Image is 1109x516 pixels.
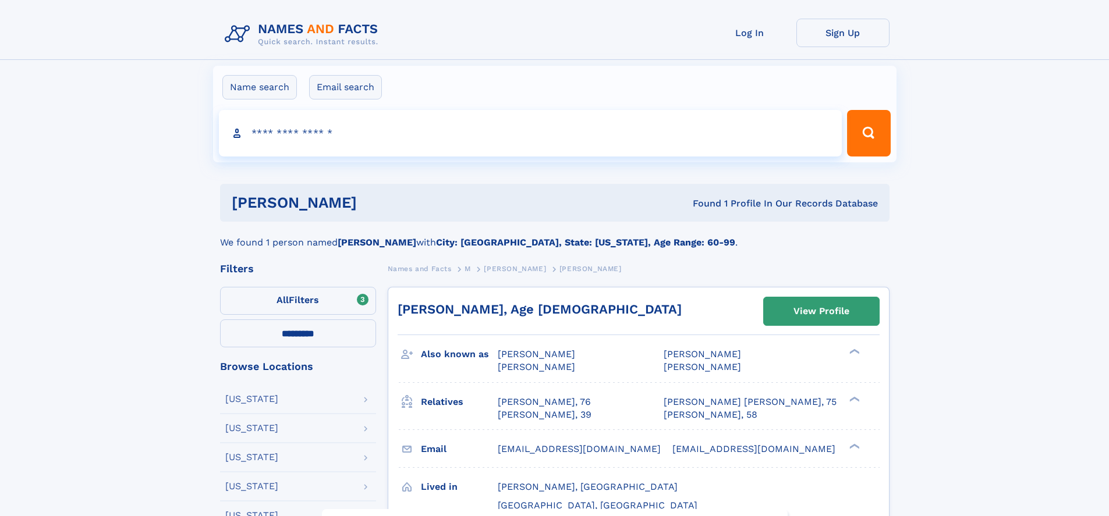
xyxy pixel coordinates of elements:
[225,424,278,433] div: [US_STATE]
[421,477,498,497] h3: Lived in
[846,395,860,403] div: ❯
[465,265,471,273] span: M
[846,442,860,450] div: ❯
[764,297,879,325] a: View Profile
[796,19,890,47] a: Sign Up
[309,75,382,99] label: Email search
[465,261,471,276] a: M
[484,261,546,276] a: [PERSON_NAME]
[664,348,741,360] span: [PERSON_NAME]
[498,500,697,511] span: [GEOGRAPHIC_DATA], [GEOGRAPHIC_DATA]
[672,443,835,454] span: [EMAIL_ADDRESS][DOMAIN_NAME]
[421,392,498,412] h3: Relatives
[219,110,842,156] input: search input
[498,361,575,372] span: [PERSON_NAME]
[664,408,757,421] a: [PERSON_NAME], 58
[220,264,376,274] div: Filters
[498,396,591,408] a: [PERSON_NAME], 76
[793,298,849,325] div: View Profile
[421,344,498,364] h3: Also known as
[388,261,452,276] a: Names and Facts
[498,443,661,454] span: [EMAIL_ADDRESS][DOMAIN_NAME]
[664,396,837,408] a: [PERSON_NAME] [PERSON_NAME], 75
[225,482,278,491] div: [US_STATE]
[664,361,741,372] span: [PERSON_NAME]
[703,19,796,47] a: Log In
[220,19,388,50] img: Logo Names and Facts
[846,348,860,355] div: ❯
[525,197,878,210] div: Found 1 Profile In Our Records Database
[847,110,890,156] button: Search Button
[220,222,890,250] div: We found 1 person named with .
[222,75,297,99] label: Name search
[225,394,278,404] div: [US_STATE]
[498,348,575,360] span: [PERSON_NAME]
[559,265,622,273] span: [PERSON_NAME]
[220,361,376,372] div: Browse Locations
[498,481,678,492] span: [PERSON_NAME], [GEOGRAPHIC_DATA]
[225,453,278,462] div: [US_STATE]
[398,302,682,316] a: [PERSON_NAME], Age [DEMOGRAPHIC_DATA]
[338,237,416,248] b: [PERSON_NAME]
[436,237,735,248] b: City: [GEOGRAPHIC_DATA], State: [US_STATE], Age Range: 60-99
[220,287,376,315] label: Filters
[484,265,546,273] span: [PERSON_NAME]
[421,439,498,459] h3: Email
[498,408,591,421] a: [PERSON_NAME], 39
[277,294,289,305] span: All
[232,195,525,210] h1: [PERSON_NAME]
